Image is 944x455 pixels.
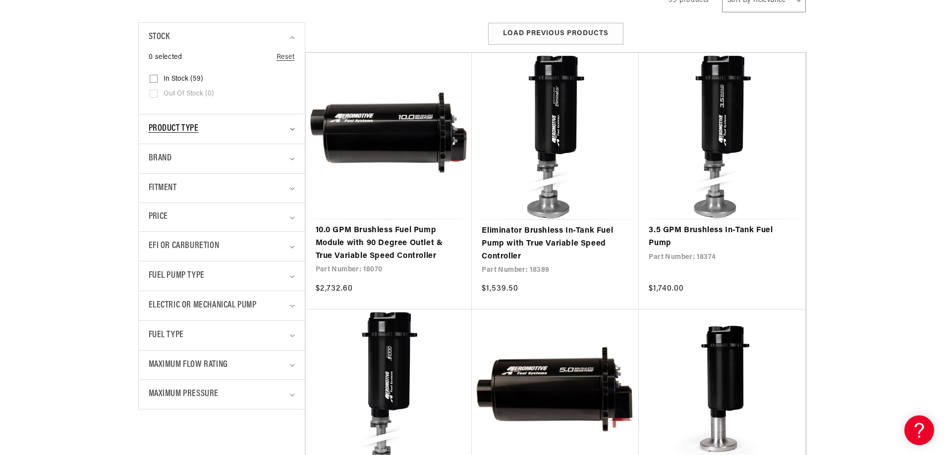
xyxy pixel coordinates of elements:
[164,75,203,84] span: In stock (59)
[149,291,295,320] summary: Electric or Mechanical Pump (0 selected)
[277,52,295,63] a: Reset
[149,380,295,409] summary: Maximum Pressure (0 selected)
[649,224,795,250] a: 3.5 GPM Brushless In-Tank Fuel Pump
[149,30,170,45] span: Stock
[149,122,199,136] span: Product type
[149,299,257,313] span: Electric or Mechanical Pump
[149,239,220,253] span: EFI or Carburetion
[149,174,295,203] summary: Fitment (0 selected)
[149,261,295,291] summary: Fuel Pump Type (0 selected)
[488,23,623,45] button: Load Previous Products
[316,224,462,262] a: 10.0 GPM Brushless Fuel Pump Module with 90 Degree Outlet & True Variable Speed Controller
[149,144,295,173] summary: Brand (0 selected)
[149,351,295,380] summary: Maximum Flow Rating (0 selected)
[149,269,205,283] span: Fuel Pump Type
[149,52,182,63] span: 0 selected
[149,203,295,231] summary: Price
[149,328,184,343] span: Fuel Type
[149,358,228,372] span: Maximum Flow Rating
[149,181,177,196] span: Fitment
[149,23,295,52] summary: Stock (0 selected)
[164,90,214,99] span: Out of stock (0)
[149,210,168,224] span: Price
[149,321,295,350] summary: Fuel Type (0 selected)
[149,114,295,144] summary: Product type (0 selected)
[482,225,629,263] a: Eliminator Brushless In-Tank Fuel Pump with True Variable Speed Controller
[149,152,172,166] span: Brand
[149,232,295,261] summary: EFI or Carburetion (0 selected)
[149,387,219,402] span: Maximum Pressure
